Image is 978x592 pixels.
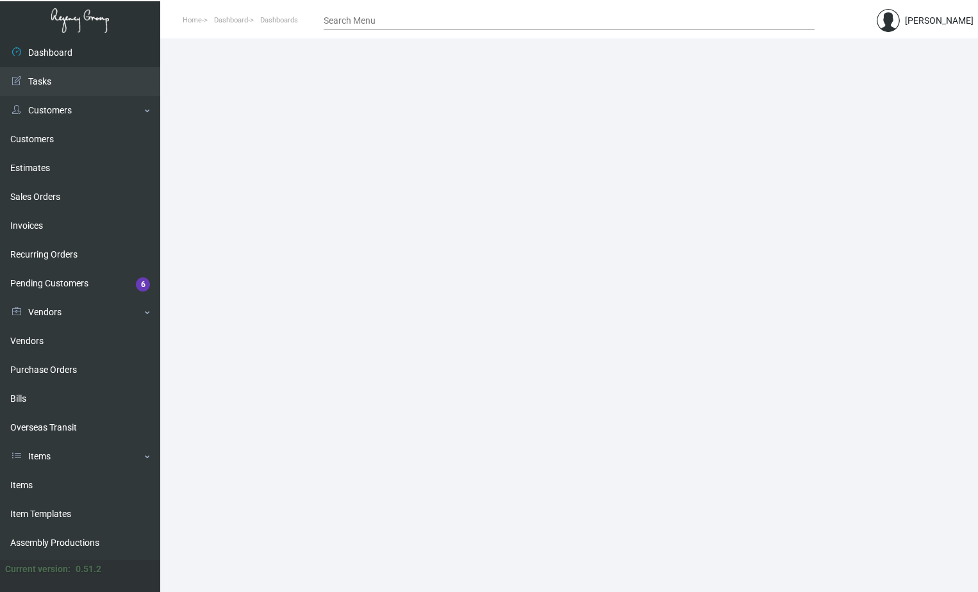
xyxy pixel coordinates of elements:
img: admin@bootstrapmaster.com [877,9,900,32]
span: Home [183,16,202,24]
div: Current version: [5,563,70,576]
div: [PERSON_NAME] [905,14,974,28]
span: Dashboards [260,16,298,24]
div: 0.51.2 [76,563,101,576]
span: Dashboard [214,16,248,24]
